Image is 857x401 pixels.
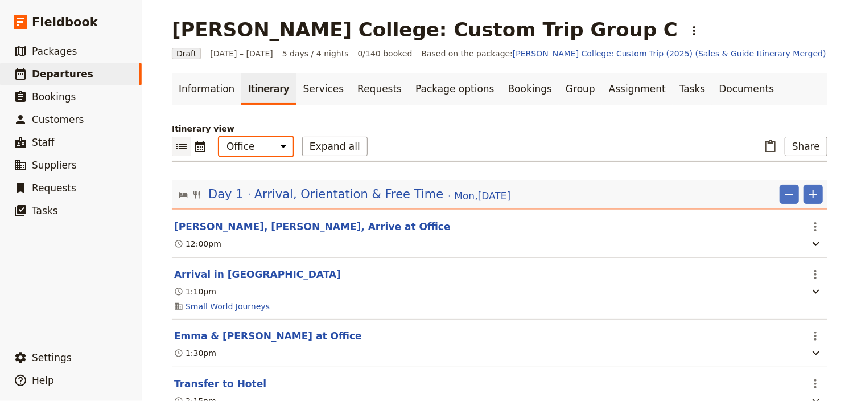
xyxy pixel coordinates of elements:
a: Information [172,73,241,105]
span: Tasks [32,205,58,216]
button: Edit this itinerary item [174,268,341,281]
span: Arrival, Orientation & Free Time [254,186,444,203]
span: 0/140 booked [358,48,413,59]
span: Departures [32,68,93,80]
a: Documents [712,73,781,105]
a: Requests [351,73,409,105]
span: [DATE] – [DATE] [210,48,273,59]
span: Day 1 [208,186,244,203]
a: Group [559,73,602,105]
button: Actions [806,374,825,394]
button: Edit day information [179,186,510,203]
a: Tasks [673,73,712,105]
button: Actions [685,21,704,40]
span: Bookings [32,91,76,103]
span: Mon , [DATE] [454,189,510,203]
button: Expand all [302,137,368,156]
a: Assignment [602,73,673,105]
span: Draft [172,48,201,59]
button: Calendar view [191,137,210,156]
a: Itinerary [241,73,296,105]
span: Help [32,375,54,386]
button: Edit this itinerary item [174,329,362,343]
div: 1:30pm [174,347,216,359]
button: Share [785,137,827,156]
span: Suppliers [32,159,77,171]
span: 5 days / 4 nights [282,48,349,59]
button: Actions [806,217,825,236]
p: Itinerary view [172,123,827,134]
span: Packages [32,46,77,57]
a: Services [296,73,351,105]
span: Requests [32,182,76,194]
button: List view [172,137,191,156]
div: 12:00pm [174,238,221,249]
span: Fieldbook [32,14,98,31]
button: Remove [780,185,799,204]
a: [PERSON_NAME] College: Custom Trip (2025) (Sales & Guide Itinerary Merged) [513,49,826,58]
button: Actions [806,265,825,284]
a: Bookings [501,73,559,105]
button: Paste itinerary item [761,137,780,156]
h1: [PERSON_NAME] College: Custom Trip Group C [172,18,678,41]
a: Small World Journeys [186,301,270,312]
span: Customers [32,114,84,125]
span: Settings [32,352,72,363]
a: Package options [409,73,501,105]
button: Edit this itinerary item [174,377,266,391]
span: Staff [32,137,55,148]
button: Actions [806,326,825,346]
button: Add [804,185,823,204]
button: Edit this itinerary item [174,220,451,234]
span: Based on the package: [422,48,826,59]
div: 1:10pm [174,286,216,297]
